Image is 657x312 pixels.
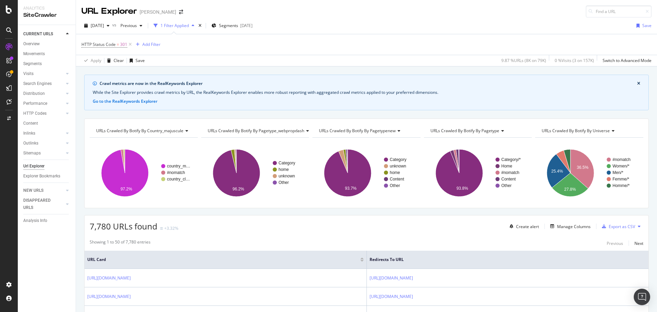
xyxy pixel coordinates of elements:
[516,224,539,229] div: Create alert
[603,58,652,63] div: Switch to Advanced Mode
[501,157,521,162] text: Category/*
[370,257,635,263] span: Redirects to URL
[23,173,60,180] div: Explorer Bookmarks
[120,187,132,191] text: 97.2%
[23,50,45,58] div: Movements
[23,30,53,38] div: CURRENT URLS
[613,177,629,182] text: Femme/*
[23,11,70,19] div: SiteCrawler
[104,55,124,66] button: Clear
[390,164,406,169] text: unknown
[370,293,413,300] a: [URL][DOMAIN_NAME]
[120,40,127,49] span: 301
[23,70,64,77] a: Visits
[142,41,160,47] div: Add Filter
[390,170,400,175] text: home
[370,275,413,282] a: [URL][DOMAIN_NAME]
[23,110,64,117] a: HTTP Codes
[345,186,357,191] text: 93.7%
[23,40,71,48] a: Overview
[90,239,151,247] div: Showing 1 to 50 of 7,780 entries
[93,89,640,96] div: While the Site Explorer provides crawl metrics by URL, the RealKeywords Explorer enables more rob...
[206,125,314,136] h4: URLs Crawled By Botify By pagetype_webpropdash
[390,177,404,182] text: Content
[23,80,64,87] a: Search Engines
[613,170,623,175] text: Men/*
[23,100,64,107] a: Performance
[136,58,145,63] div: Save
[507,221,539,232] button: Create alert
[95,125,194,136] h4: URLs Crawled By Botify By country_majuscule
[607,240,623,246] div: Previous
[164,225,178,231] div: +3.32%
[547,222,591,230] button: Manage Columns
[93,98,157,104] button: Go to the RealKeywords Explorer
[279,161,295,165] text: Category
[23,197,64,211] a: DISAPPEARED URLS
[23,140,64,147] a: Outlinks
[429,125,526,136] h4: URLs Crawled By Botify By pagetype
[81,41,116,47] span: HTTP Status Code
[318,125,414,136] h4: URLs Crawled By Botify By pagetypenew
[23,100,47,107] div: Performance
[600,55,652,66] button: Switch to Advanced Mode
[201,143,308,203] svg: A chart.
[23,130,35,137] div: Inlinks
[167,177,190,182] text: country_cl…
[390,183,400,188] text: Other
[23,217,71,224] a: Analysis Info
[599,221,635,232] button: Export as CSV
[23,173,71,180] a: Explorer Bookmarks
[23,140,38,147] div: Outlinks
[542,128,610,134] span: URLs Crawled By Botify By universe
[197,22,203,29] div: times
[634,240,643,246] div: Next
[90,221,157,232] span: 7,780 URLs found
[100,80,637,87] div: Crawl metrics are now in the RealKeywords Explorer
[555,58,594,63] div: 0 % Visits ( 3 on 157K )
[586,5,652,17] input: Find a URL
[312,143,420,203] svg: A chart.
[23,90,45,97] div: Distribution
[501,177,516,182] text: Content
[501,58,546,63] div: 9.87 % URLs ( 8K on 79K )
[117,41,119,47] span: =
[23,30,64,38] a: CURRENT URLS
[23,120,38,127] div: Content
[90,143,197,203] svg: A chart.
[23,60,42,67] div: Segments
[577,165,589,170] text: 36.5%
[23,110,47,117] div: HTTP Codes
[551,169,563,174] text: 25.4%
[607,239,623,247] button: Previous
[114,58,124,63] div: Clear
[179,10,183,14] div: arrow-right-arrow-left
[634,289,650,305] div: Open Intercom Messenger
[219,23,238,28] span: Segments
[23,50,71,58] a: Movements
[279,167,289,172] text: home
[23,70,34,77] div: Visits
[23,60,71,67] a: Segments
[87,293,131,300] a: [URL][DOMAIN_NAME]
[501,183,512,188] text: Other
[634,20,652,31] button: Save
[456,186,468,191] text: 93.8%
[390,157,407,162] text: Category
[23,150,64,157] a: Sitemaps
[140,9,176,15] div: [PERSON_NAME]
[23,163,71,170] a: Url Explorer
[81,5,137,17] div: URL Explorer
[23,187,64,194] a: NEW URLS
[279,180,289,185] text: Other
[535,143,642,203] svg: A chart.
[160,227,163,229] img: Equal
[209,20,255,31] button: Segments[DATE]
[609,224,635,229] div: Export as CSV
[96,128,183,134] span: URLs Crawled By Botify By country_majuscule
[23,40,40,48] div: Overview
